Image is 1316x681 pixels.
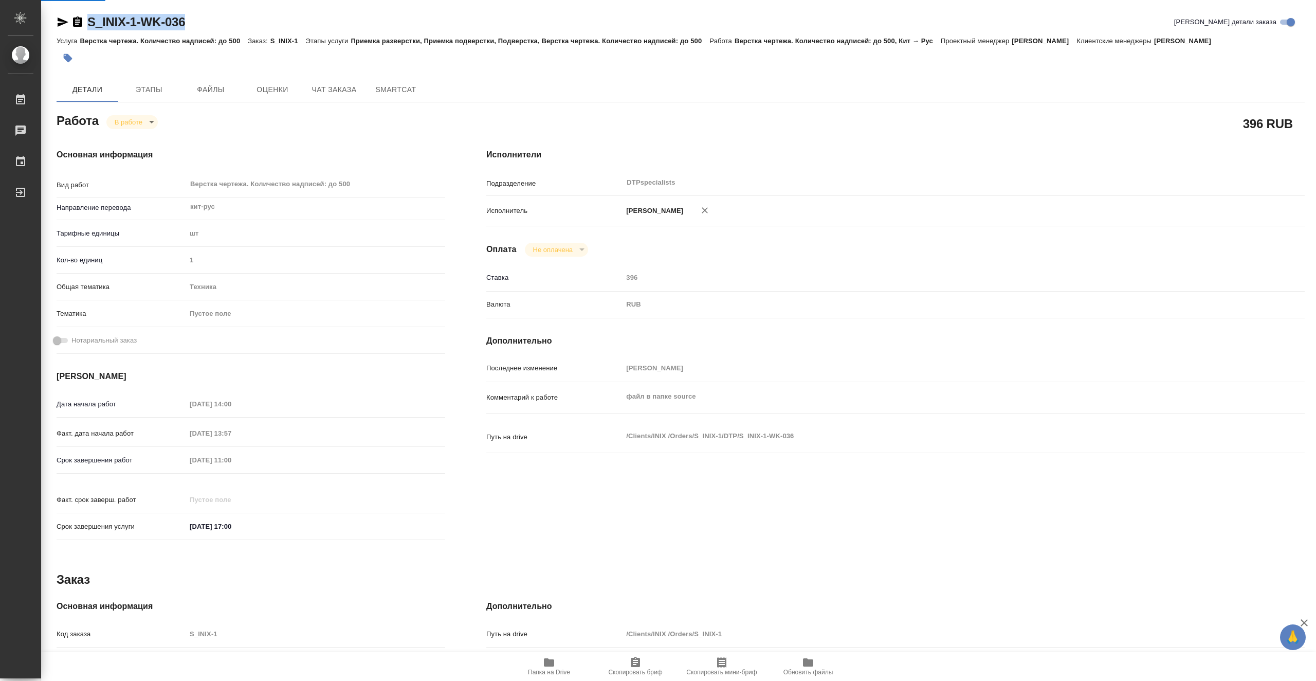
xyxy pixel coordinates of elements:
textarea: /Clients/INIX /Orders/S_INIX-1/DTP/S_INIX-1-WK-036 [623,427,1236,445]
p: Путь на drive [486,629,623,639]
button: Обновить файлы [765,652,851,681]
p: Подразделение [486,178,623,189]
h4: Основная информация [57,149,445,161]
div: Пустое поле [186,305,445,322]
h2: Работа [57,111,99,129]
p: [PERSON_NAME] [1012,37,1076,45]
h2: 396 RUB [1243,115,1293,132]
p: Общая тематика [57,282,186,292]
input: Пустое поле [186,253,445,267]
input: Пустое поле [186,426,276,441]
p: Тарифные единицы [57,228,186,239]
h4: Исполнители [486,149,1305,161]
textarea: файл в папке source [623,388,1236,405]
p: Комментарий к работе [486,392,623,403]
button: Не оплачена [530,245,576,254]
h4: Дополнительно [486,600,1305,613]
input: Пустое поле [186,492,276,507]
h4: Дополнительно [486,335,1305,347]
div: В работе [525,243,588,257]
div: В работе [106,115,158,129]
p: [PERSON_NAME] [623,206,683,216]
button: Папка на Drive [506,652,592,681]
span: Скопировать мини-бриф [686,669,757,676]
p: Валюта [486,299,623,310]
button: Скопировать ссылку [71,16,84,28]
h4: Основная информация [57,600,445,613]
p: Ставка [486,273,623,283]
p: Факт. дата начала работ [57,428,186,439]
input: Пустое поле [186,626,445,641]
span: Оценки [248,83,297,96]
p: Срок завершения работ [57,455,186,465]
p: Этапы услуги [306,37,351,45]
input: Пустое поле [186,397,276,411]
p: Верстка чертежа. Количество надписей: до 500 [80,37,248,45]
input: Пустое поле [623,626,1236,641]
p: Тематика [57,309,186,319]
p: Услуга [57,37,80,45]
p: Последнее изменение [486,363,623,373]
p: Код заказа [57,629,186,639]
button: Скопировать бриф [592,652,679,681]
span: Чат заказа [309,83,359,96]
a: S_INIX-1-WK-036 [87,15,185,29]
div: RUB [623,296,1236,313]
button: Добавить тэг [57,47,79,69]
p: Путь на drive [486,432,623,442]
span: Нотариальный заказ [71,335,137,346]
p: Работа [709,37,735,45]
h2: Заказ [57,571,90,588]
span: Детали [63,83,112,96]
p: Вид работ [57,180,186,190]
p: Приемка разверстки, Приемка подверстки, Подверстка, Верстка чертежа. Количество надписей: до 500 [351,37,709,45]
p: Направление перевода [57,203,186,213]
input: ✎ Введи что-нибудь [186,519,276,534]
p: Кол-во единиц [57,255,186,265]
p: Заказ: [248,37,270,45]
input: Пустое поле [623,270,1236,285]
p: Клиентские менеджеры [1076,37,1154,45]
span: [PERSON_NAME] детали заказа [1174,17,1276,27]
p: Проектный менеджер [941,37,1012,45]
button: Скопировать ссылку для ЯМессенджера [57,16,69,28]
div: шт [186,225,445,242]
p: Исполнитель [486,206,623,216]
button: В работе [112,118,145,127]
div: Пустое поле [190,309,433,319]
input: Пустое поле [186,453,276,468]
span: Папка на Drive [528,669,570,676]
div: Техника [186,278,445,296]
p: Факт. срок заверш. работ [57,495,186,505]
p: Дата начала работ [57,399,186,409]
span: SmartCat [371,83,421,96]
input: Пустое поле [623,361,1236,375]
span: Этапы [124,83,174,96]
h4: Оплата [486,243,517,256]
button: Удалить исполнителя [693,199,716,222]
span: 🙏 [1284,626,1302,648]
button: Скопировать мини-бриф [679,652,765,681]
p: Срок завершения услуги [57,522,186,532]
p: Верстка чертежа. Количество надписей: до 500, Кит → Рус [735,37,941,45]
span: Файлы [186,83,235,96]
button: 🙏 [1280,624,1306,650]
span: Скопировать бриф [608,669,662,676]
span: Обновить файлы [783,669,833,676]
p: [PERSON_NAME] [1154,37,1219,45]
h4: [PERSON_NAME] [57,370,445,383]
p: S_INIX-1 [270,37,306,45]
